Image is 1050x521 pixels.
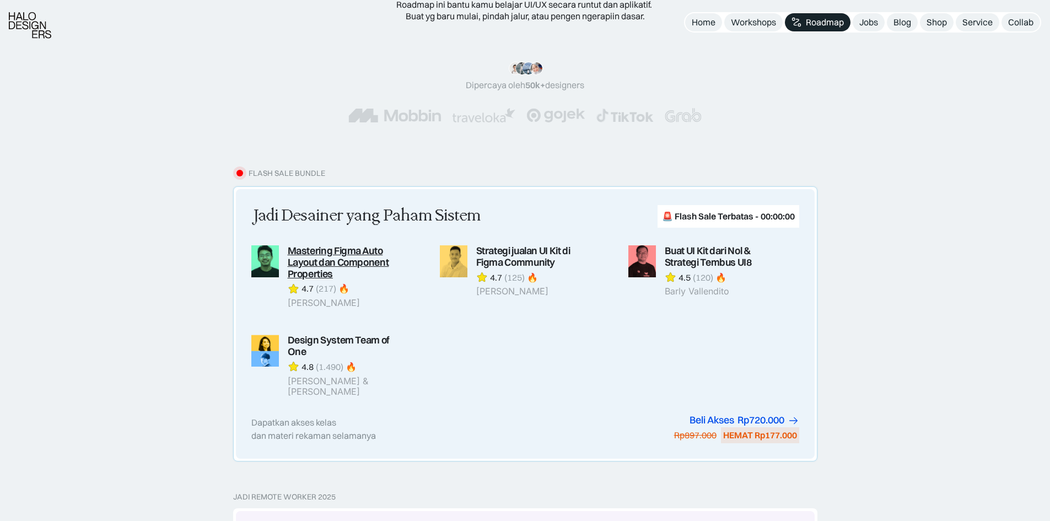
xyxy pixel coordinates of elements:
[956,13,999,31] a: Service
[662,211,758,222] div: 🚨 Flash Sale Terbatas -
[466,79,584,91] div: Dipercaya oleh designers
[690,415,734,426] div: Beli Akses
[690,415,799,426] a: Beli AksesRp720.000
[685,13,722,31] a: Home
[853,13,885,31] a: Jobs
[724,13,783,31] a: Workshops
[761,211,795,222] div: 00:00:00
[887,13,918,31] a: Blog
[251,416,376,442] div: Dapatkan akses kelas dan materi rekaman selamanya
[723,429,797,441] div: HEMAT Rp177.000
[251,205,481,228] div: Jadi Desainer yang Paham Sistem
[785,13,850,31] a: Roadmap
[927,17,947,28] div: Shop
[920,13,954,31] a: Shop
[737,415,784,426] div: Rp720.000
[859,17,878,28] div: Jobs
[674,429,717,441] div: Rp897.000
[731,17,776,28] div: Workshops
[233,492,336,502] div: Jadi Remote Worker 2025
[525,79,545,90] span: 50k+
[1008,17,1033,28] div: Collab
[893,17,911,28] div: Blog
[962,17,993,28] div: Service
[1001,13,1040,31] a: Collab
[692,17,715,28] div: Home
[249,169,325,178] div: FLASH SALE BUNDLE
[806,17,844,28] div: Roadmap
